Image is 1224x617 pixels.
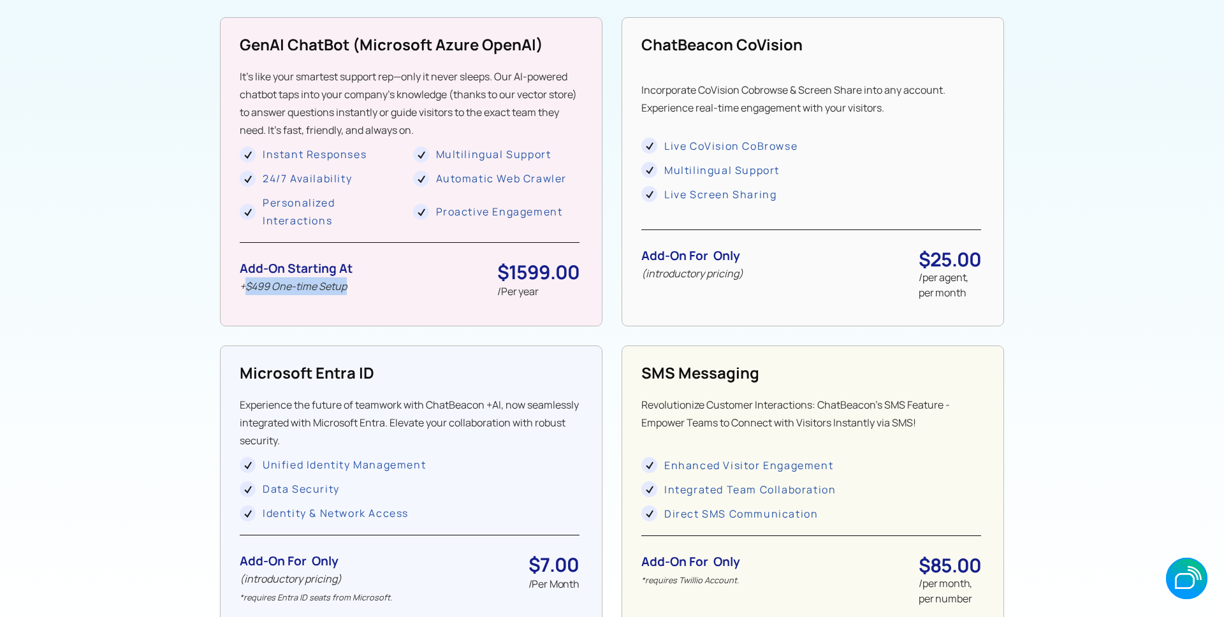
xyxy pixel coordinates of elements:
[413,171,429,187] img: Check
[664,481,836,498] div: Integrated Team Collaboration
[641,249,743,263] div: Add-on for only
[240,592,392,603] em: *requires Entra ID seats from Microsoft.
[263,456,426,474] div: Unified identity management
[240,481,256,497] img: Check
[664,505,818,523] div: Direct SMS Communication
[240,505,256,521] img: Check
[641,266,743,280] em: (introductory pricing)
[240,34,543,55] strong: GenAI ChatBot (microsoft Azure OpenAI)
[641,34,803,55] strong: ChatBeacon CoVision
[528,575,579,593] div: /Per Month
[641,186,657,202] img: Check
[263,504,409,522] div: Identity & network access
[240,279,347,293] em: +$499 One-time Setup
[263,480,340,498] div: Data security
[240,362,374,383] strong: Microsoft Entra ID
[240,396,579,449] p: Experience the future of teamwork with ChatBeacon +AI, now seamlessly integrated with Microsoft E...
[263,145,367,163] div: Instant Responses
[641,162,657,178] img: Check
[664,137,798,155] div: Live CoVision CoBrowse
[413,147,429,163] img: Check
[919,249,981,270] div: $25.00
[240,262,353,275] div: Add-on starting at
[641,396,981,449] p: Revolutionize Customer Interactions: ChatBeacon's SMS Feature - Empower Teams to Connect with Vis...
[497,282,579,300] div: /Per year
[641,362,759,383] strong: SMS Messaging
[919,576,981,606] div: /per month, per number
[919,555,981,576] div: $85.00
[528,555,579,575] div: $7.00
[436,145,551,163] div: Multilingual Support
[240,572,342,586] em: (introductory pricing)
[641,81,981,117] p: Incorporate CoVision Cobrowse & Screen Share into any account. Experience real-time engagement wi...
[240,68,579,139] p: It’s like your smartest support rep—only it never sleeps. Our AI-powered chatbot taps into your c...
[664,456,833,474] div: Enhanced Visitor Engagement
[641,505,657,521] img: Check
[240,204,256,220] img: Check
[641,138,657,154] img: Check
[436,170,567,187] div: Automatic Web Crawler
[263,170,352,187] div: 24/7 Availability
[641,555,740,569] div: Add-on for only
[263,194,407,229] div: Personalized Interactions
[497,262,579,282] div: $1599.00
[240,171,256,187] img: Check
[413,204,429,220] img: Check
[436,203,563,221] div: Proactive Engagement
[641,481,657,497] img: Check
[641,457,657,473] img: Check
[240,555,392,568] div: Add-on for only
[919,270,981,300] div: /per agent, per month
[664,161,780,179] div: Multilingual Support
[641,574,739,586] em: *requires Twillio Account.
[664,185,776,203] div: Live Screen Sharing
[240,147,256,163] img: Check
[240,457,256,473] img: Check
